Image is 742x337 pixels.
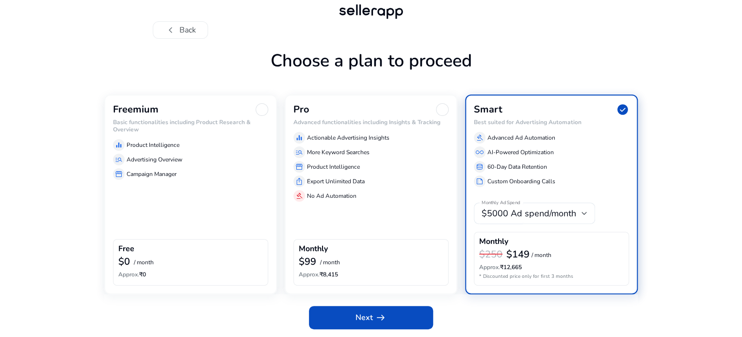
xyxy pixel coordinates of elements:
[299,255,316,268] b: $99
[299,271,443,278] h6: ₹8,415
[118,244,134,254] h4: Free
[118,255,130,268] b: $0
[295,192,303,200] span: gavel
[476,134,484,142] span: gavel
[476,177,484,185] span: summarize
[309,306,433,329] button: Nextarrow_right_alt
[506,248,530,261] b: $149
[127,170,177,178] p: Campaign Manager
[355,312,387,323] span: Next
[134,259,154,266] p: / month
[118,271,263,278] h6: ₹0
[118,271,139,278] span: Approx.
[307,177,365,186] p: Export Unlimited Data
[476,148,484,156] span: all_inclusive
[616,103,629,116] span: check_circle
[532,252,551,258] p: / month
[479,273,624,280] p: * Discounted price only for first 3 months
[487,133,555,142] p: Advanced Ad Automation
[113,119,268,133] h6: Basic functionalities including Product Research & Overview
[153,21,208,39] button: chevron_leftBack
[487,177,555,186] p: Custom Onboarding Calls
[375,312,387,323] span: arrow_right_alt
[299,244,328,254] h4: Monthly
[482,200,520,207] mat-label: Monthly Ad Spend
[293,119,449,126] h6: Advanced functionalities including Insights & Tracking
[113,104,159,115] h3: Freemium
[295,134,303,142] span: equalizer
[104,50,638,95] h1: Choose a plan to proceed
[115,141,123,149] span: equalizer
[295,163,303,171] span: storefront
[115,170,123,178] span: storefront
[295,177,303,185] span: ios_share
[127,155,182,164] p: Advertising Overview
[307,162,360,171] p: Product Intelligence
[320,259,340,266] p: / month
[307,148,370,157] p: More Keyword Searches
[474,104,502,115] h3: Smart
[479,263,500,271] span: Approx.
[295,148,303,156] span: manage_search
[127,141,179,149] p: Product Intelligence
[307,133,389,142] p: Actionable Advertising Insights
[115,156,123,163] span: manage_search
[165,24,177,36] span: chevron_left
[487,148,554,157] p: AI-Powered Optimization
[487,162,547,171] p: 60-Day Data Retention
[482,208,576,219] span: $5000 Ad spend/month
[476,163,484,171] span: database
[479,264,624,271] h6: ₹12,665
[479,237,508,246] h4: Monthly
[299,271,320,278] span: Approx.
[307,192,356,200] p: No Ad Automation
[479,249,502,260] h3: $250
[474,119,629,126] h6: Best suited for Advertising Automation
[293,104,309,115] h3: Pro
